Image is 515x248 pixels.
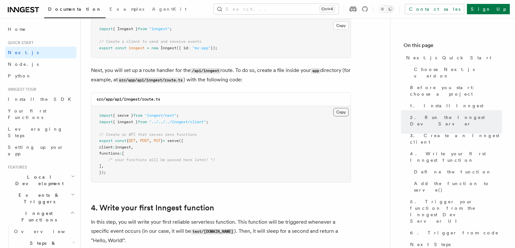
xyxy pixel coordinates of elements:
[129,138,135,143] span: GET
[149,27,170,31] span: "inngest"
[91,203,214,212] a: 4. Write your first Inngest function
[138,27,147,31] span: from
[163,138,165,143] span: =
[145,113,176,118] span: "inngest/next"
[206,120,208,124] span: ;
[8,126,63,138] span: Leveraging Steps
[333,21,349,30] button: Copy
[99,145,113,149] span: client
[122,151,124,156] span: [
[140,138,149,143] span: POST
[188,46,190,50] span: :
[115,138,126,143] span: const
[99,164,101,168] span: ]
[407,148,502,166] a: 4. Write your first Inngest function
[161,46,176,50] span: Inngest
[410,132,502,145] span: 3. Create an Inngest client
[126,138,129,143] span: {
[11,226,76,237] a: Overview
[106,2,148,18] a: Examples
[170,27,172,31] span: ;
[8,62,39,67] span: Node.js
[154,138,161,143] span: PUT
[109,6,144,12] span: Examples
[5,47,76,58] a: Next.js
[97,97,160,101] code: src/app/api/inngest/route.ts
[147,46,149,50] span: =
[8,97,75,102] span: Install the SDK
[135,138,138,143] span: ,
[149,138,151,143] span: ,
[133,113,142,118] span: from
[320,6,335,12] kbd: Ctrl+K
[99,39,201,44] span: // Create a client to send and receive events
[405,4,464,14] a: Contact sales
[48,6,102,12] span: Documentation
[5,23,76,35] a: Home
[411,166,502,178] a: Define the function
[99,138,113,143] span: export
[167,138,179,143] span: serve
[176,46,188,50] span: ({ id
[8,50,39,55] span: Next.js
[407,130,502,148] a: 3. Create an Inngest client
[410,241,451,248] span: Next Steps
[192,46,211,50] span: "my-app"
[411,64,502,82] a: Choose Next.js version
[8,73,32,78] span: Python
[8,26,26,32] span: Home
[8,108,46,120] span: Your first Functions
[99,27,113,31] span: import
[118,77,184,83] code: src/app/api/inngest/route.ts
[5,93,76,105] a: Install the SDK
[407,100,502,112] a: 1. Install Inngest
[407,112,502,130] a: 2. Run the Inngest Dev Server
[407,227,502,239] a: 6. Trigger from code
[152,6,187,12] span: AgentKit
[113,145,115,149] span: :
[99,120,113,124] span: import
[410,198,502,224] span: 5. Trigger your function from the Inngest Dev Server UI
[467,4,510,14] a: Sign Up
[311,68,320,74] code: app
[5,141,76,159] a: Setting up your app
[91,66,351,85] p: Next, you will set up a route handler for the route. To do so, create a file inside your director...
[333,108,349,116] button: Copy
[410,150,502,163] span: 4. Write your first Inngest function
[5,207,76,226] button: Inngest Functions
[91,218,351,245] p: In this step, you will write your first reliable serverless function. This function will be trigg...
[410,102,483,109] span: 1. Install Inngest
[5,189,76,207] button: Events & Triggers
[410,230,499,236] span: 6. Trigger from code
[115,46,126,50] span: const
[414,169,492,175] span: Define the function
[410,114,502,127] span: 2. Run the Inngest Dev Server
[5,171,76,189] button: Local Development
[113,27,138,31] span: { Inngest }
[407,196,502,227] a: 5. Trigger your function from the Inngest Dev Server UI
[148,2,190,18] a: AgentKit
[5,40,33,45] span: Quick start
[404,52,502,64] a: Next.js Quick Start
[5,87,36,92] span: Inngest tour
[5,192,71,205] span: Events & Triggers
[138,120,147,124] span: from
[14,229,81,234] span: Overview
[113,120,138,124] span: { inngest }
[214,4,339,14] button: Search...Ctrl+K
[8,145,64,156] span: Setting up your app
[176,113,179,118] span: ;
[411,178,502,196] a: Add the function to serve()
[120,151,122,156] span: :
[5,58,76,70] a: Node.js
[5,123,76,141] a: Leveraging Steps
[5,105,76,123] a: Your first Functions
[99,132,197,137] span: // Create an API that serves zero functions
[414,66,502,79] span: Choose Next.js version
[191,68,220,74] code: /api/inngest
[179,138,183,143] span: ({
[113,113,133,118] span: { serve }
[99,151,120,156] span: functions
[108,158,215,162] span: /* your functions will be passed here later! */
[115,145,131,149] span: inngest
